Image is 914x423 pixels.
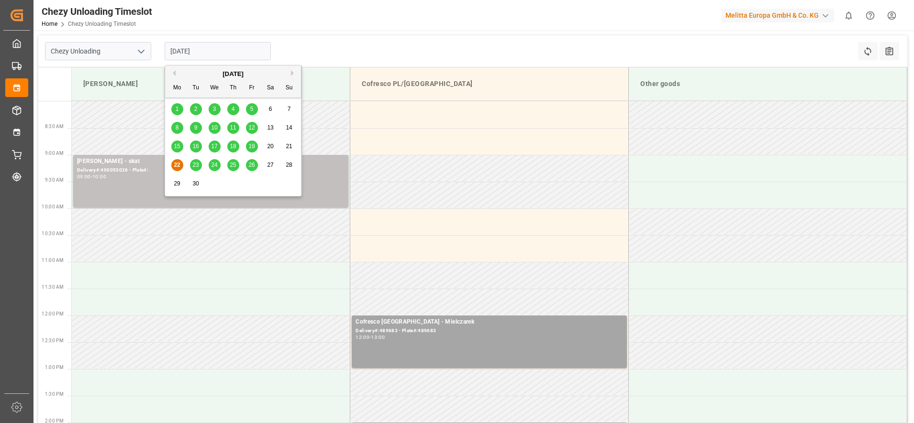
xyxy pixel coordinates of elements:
[283,141,295,152] div: Choose Sunday, September 21st, 2025
[230,162,236,168] span: 25
[192,180,199,187] span: 30
[42,311,64,316] span: 12:00 PM
[168,100,299,193] div: month 2025-09
[42,284,64,290] span: 11:30 AM
[92,174,106,179] div: 10:00
[192,162,199,168] span: 23
[267,162,273,168] span: 27
[283,122,295,134] div: Choose Sunday, September 14th, 2025
[211,143,217,150] span: 17
[356,335,369,339] div: 12:00
[265,122,277,134] div: Choose Saturday, September 13th, 2025
[91,174,92,179] div: -
[227,103,239,115] div: Choose Thursday, September 4th, 2025
[190,103,202,115] div: Choose Tuesday, September 2nd, 2025
[248,143,255,150] span: 19
[42,338,64,343] span: 12:30 PM
[190,159,202,171] div: Choose Tuesday, September 23rd, 2025
[209,82,221,94] div: We
[230,124,236,131] span: 11
[45,177,64,183] span: 9:30 AM
[286,143,292,150] span: 21
[636,75,899,93] div: Other goods
[722,9,834,22] div: Melitta Europa GmbH & Co. KG
[45,391,64,397] span: 1:30 PM
[230,143,236,150] span: 18
[246,103,258,115] div: Choose Friday, September 5th, 2025
[45,151,64,156] span: 9:00 AM
[227,159,239,171] div: Choose Thursday, September 25th, 2025
[283,103,295,115] div: Choose Sunday, September 7th, 2025
[171,159,183,171] div: Choose Monday, September 22nd, 2025
[211,124,217,131] span: 10
[265,141,277,152] div: Choose Saturday, September 20th, 2025
[190,141,202,152] div: Choose Tuesday, September 16th, 2025
[286,124,292,131] span: 14
[838,5,859,26] button: show 0 new notifications
[267,124,273,131] span: 13
[248,124,255,131] span: 12
[194,124,198,131] span: 9
[45,365,64,370] span: 1:00 PM
[227,141,239,152] div: Choose Thursday, September 18th, 2025
[77,174,91,179] div: 09:00
[250,106,254,112] span: 5
[42,21,57,27] a: Home
[171,122,183,134] div: Choose Monday, September 8th, 2025
[174,180,180,187] span: 29
[722,6,838,24] button: Melitta Europa GmbH & Co. KG
[42,204,64,209] span: 10:00 AM
[77,166,345,174] div: Delivery#:400053026 - Plate#:
[45,124,64,129] span: 8:30 AM
[265,82,277,94] div: Sa
[42,231,64,236] span: 10:30 AM
[209,141,221,152] div: Choose Wednesday, September 17th, 2025
[227,82,239,94] div: Th
[211,162,217,168] span: 24
[42,258,64,263] span: 11:00 AM
[286,162,292,168] span: 28
[171,141,183,152] div: Choose Monday, September 15th, 2025
[269,106,272,112] span: 6
[369,335,371,339] div: -
[174,143,180,150] span: 15
[77,157,345,166] div: [PERSON_NAME] - skat
[194,106,198,112] span: 2
[246,82,258,94] div: Fr
[227,122,239,134] div: Choose Thursday, September 11th, 2025
[165,69,301,79] div: [DATE]
[171,103,183,115] div: Choose Monday, September 1st, 2025
[265,103,277,115] div: Choose Saturday, September 6th, 2025
[246,141,258,152] div: Choose Friday, September 19th, 2025
[190,122,202,134] div: Choose Tuesday, September 9th, 2025
[190,178,202,190] div: Choose Tuesday, September 30th, 2025
[356,327,623,335] div: Delivery#:489683 - Plate#:489683
[165,42,271,60] input: DD.MM.YYYY
[358,75,621,93] div: Cofresco PL/[GEOGRAPHIC_DATA]
[176,124,179,131] span: 8
[134,44,148,59] button: open menu
[170,70,176,76] button: Previous Month
[291,70,297,76] button: Next Month
[42,4,152,19] div: Chezy Unloading Timeslot
[192,143,199,150] span: 16
[213,106,216,112] span: 3
[288,106,291,112] span: 7
[171,82,183,94] div: Mo
[232,106,235,112] span: 4
[176,106,179,112] span: 1
[371,335,385,339] div: 13:00
[171,178,183,190] div: Choose Monday, September 29th, 2025
[246,159,258,171] div: Choose Friday, September 26th, 2025
[209,122,221,134] div: Choose Wednesday, September 10th, 2025
[246,122,258,134] div: Choose Friday, September 12th, 2025
[283,159,295,171] div: Choose Sunday, September 28th, 2025
[45,42,151,60] input: Type to search/select
[283,82,295,94] div: Su
[209,159,221,171] div: Choose Wednesday, September 24th, 2025
[209,103,221,115] div: Choose Wednesday, September 3rd, 2025
[265,159,277,171] div: Choose Saturday, September 27th, 2025
[267,143,273,150] span: 20
[859,5,881,26] button: Help Center
[174,162,180,168] span: 22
